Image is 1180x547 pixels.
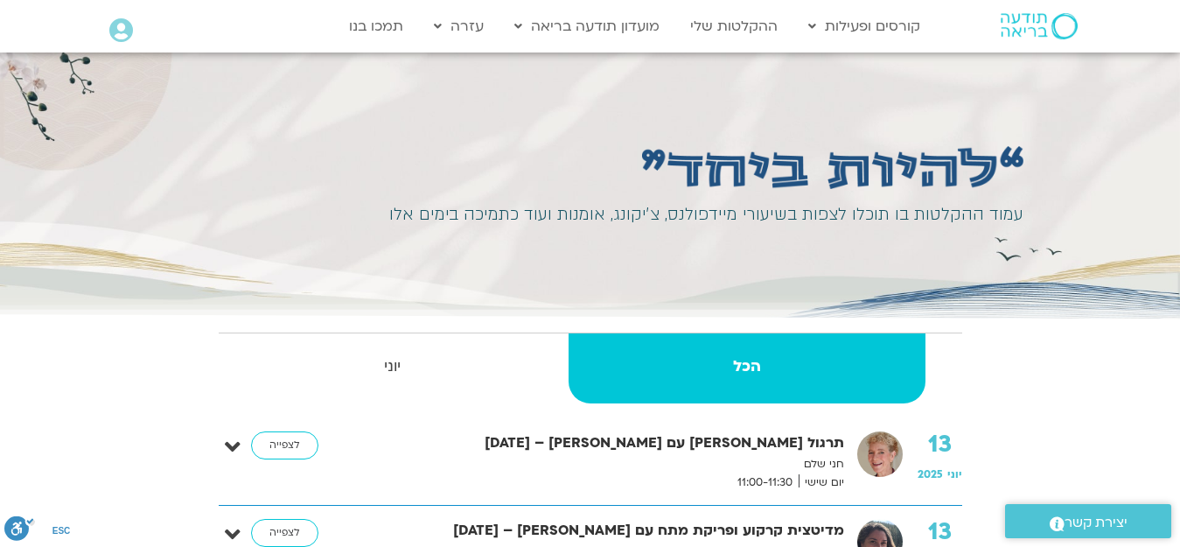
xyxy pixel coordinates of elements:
strong: תרגול [PERSON_NAME] עם [PERSON_NAME] – [DATE] [385,431,844,455]
a: יוני [220,333,566,403]
strong: הכל [569,354,925,380]
span: 2025 [918,467,943,481]
a: לצפייה [251,431,318,459]
a: מועדון תודעה בריאה [506,10,668,43]
img: תודעה בריאה [1001,13,1078,39]
a: יצירת קשר [1005,504,1171,538]
a: קורסים ופעילות [799,10,929,43]
a: הכל [569,333,925,403]
p: חני שלם [385,455,844,473]
strong: 13 [918,431,962,458]
a: לצפייה [251,519,318,547]
a: ההקלטות שלי [681,10,786,43]
strong: 13 [918,519,962,545]
span: יצירת קשר [1065,511,1128,535]
strong: יוני [220,354,566,380]
span: 11:00-11:30 [731,473,799,492]
span: יום שישי [799,473,844,492]
a: עזרה [425,10,492,43]
div: עמוד ההקלטות בו תוכלו לצפות בשיעורי מיידפולנס, צ׳יקונג, אומנות ועוד כתמיכה בימים אלו​ [374,200,1023,229]
strong: מדיטצית קרקוע ופריקת מתח עם [PERSON_NAME] – [DATE] [385,519,844,543]
a: תמכו בנו [340,10,412,43]
span: יוני [947,467,962,481]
